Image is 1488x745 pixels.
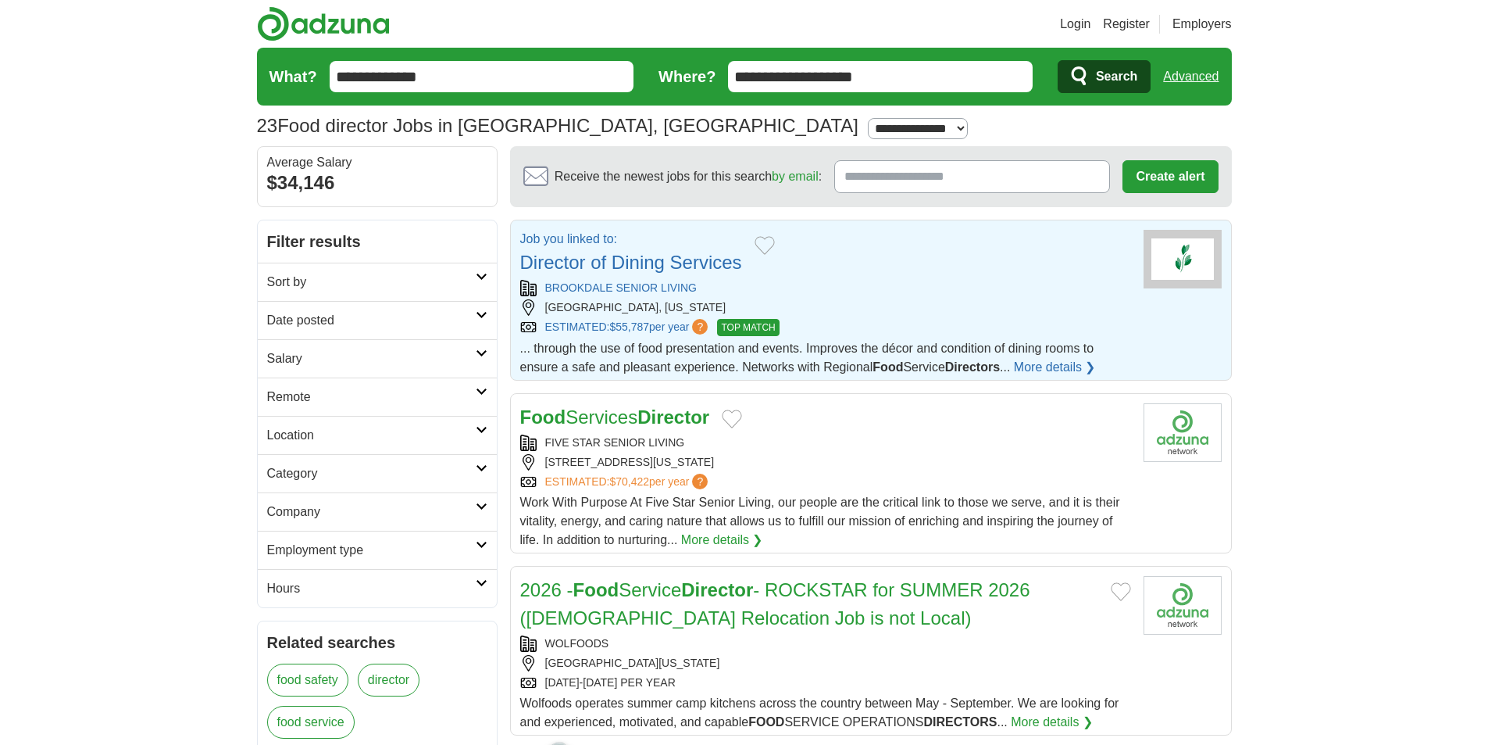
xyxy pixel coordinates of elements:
div: [DATE]-[DATE] PER YEAR [520,675,1131,691]
div: [STREET_ADDRESS][US_STATE] [520,454,1131,471]
span: Work With Purpose At Five Star Senior Living, our people are the critical link to those we serve,... [520,496,1120,546]
a: by email [772,170,819,183]
button: Add to favorite jobs [755,236,775,255]
a: Date posted [258,301,497,339]
a: ESTIMATED:$70,422per year? [545,474,712,490]
a: Company [258,492,497,531]
a: Category [258,454,497,492]
span: ? [692,319,708,335]
div: $34,146 [267,169,487,197]
h2: Sort by [267,273,476,292]
a: Director of Dining Services [520,252,742,273]
a: food service [267,706,355,739]
h2: Salary [267,349,476,368]
a: Remote [258,378,497,416]
a: More details ❯ [1014,358,1096,377]
strong: Director [681,579,753,600]
span: Wolfoods operates summer camp kitchens across the country between May - September. We are looking... [520,697,1119,729]
label: Where? [658,65,715,88]
strong: Food [573,579,619,600]
button: Create alert [1122,160,1218,193]
a: 2026 -FoodServiceDirector- ROCKSTAR for SUMMER 2026 ([DEMOGRAPHIC_DATA] Relocation Job is not Local) [520,579,1030,629]
strong: Food [872,360,903,374]
strong: Director [637,407,709,428]
span: ... through the use of food presentation and events. Improves the décor and condition of dining r... [520,342,1094,374]
a: director [358,664,419,697]
a: WOLFOODS [545,637,609,650]
h2: Employment type [267,541,476,560]
div: Average Salary [267,156,487,169]
a: Login [1060,15,1090,34]
h2: Company [267,503,476,521]
a: More details ❯ [1011,713,1093,732]
span: $70,422 [609,475,649,488]
a: FoodServicesDirector [520,407,710,428]
a: Sort by [258,263,497,301]
img: Wolfoods logo [1144,576,1222,635]
span: TOP MATCH [717,319,779,336]
strong: Directors [945,360,1000,374]
h2: Related searches [267,631,487,654]
span: ? [692,474,708,489]
button: Add to favorite jobs [722,410,742,428]
strong: DIRECTORS [924,715,997,729]
a: Salary [258,339,497,378]
button: Search [1058,60,1151,93]
p: Job you linked to: [520,230,742,249]
h2: Location [267,426,476,445]
a: Location [258,416,497,454]
a: Hours [258,569,497,607]
span: 23 [257,112,278,140]
a: ESTIMATED:$55,787per year? [545,319,712,336]
a: Employment type [258,531,497,569]
a: Register [1103,15,1150,34]
a: food safety [267,664,348,697]
h2: Category [267,464,476,483]
a: BROOKDALE SENIOR LIVING [545,281,698,294]
a: FIVE STAR SENIOR LIVING [545,436,685,449]
label: What? [269,65,317,88]
h2: Filter results [258,220,497,263]
strong: Food [520,407,566,428]
img: Brookdale Senior Living logo [1144,230,1222,288]
div: [GEOGRAPHIC_DATA], [US_STATE] [520,299,1131,316]
img: Adzuna logo [257,6,390,41]
h2: Hours [267,579,476,598]
div: [GEOGRAPHIC_DATA][US_STATE] [520,655,1131,672]
a: Advanced [1163,61,1219,92]
h2: Remote [267,388,476,407]
img: Five Star Senior Living logo [1144,403,1222,462]
span: Receive the newest jobs for this search : [555,167,822,186]
span: $55,787 [609,321,649,333]
a: More details ❯ [681,531,763,550]
a: Employers [1172,15,1232,34]
h2: Date posted [267,311,476,330]
strong: FOOD [748,715,784,729]
button: Add to favorite jobs [1111,582,1131,601]
span: Search [1096,61,1137,92]
h1: Food director Jobs in [GEOGRAPHIC_DATA], [GEOGRAPHIC_DATA] [257,115,858,136]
